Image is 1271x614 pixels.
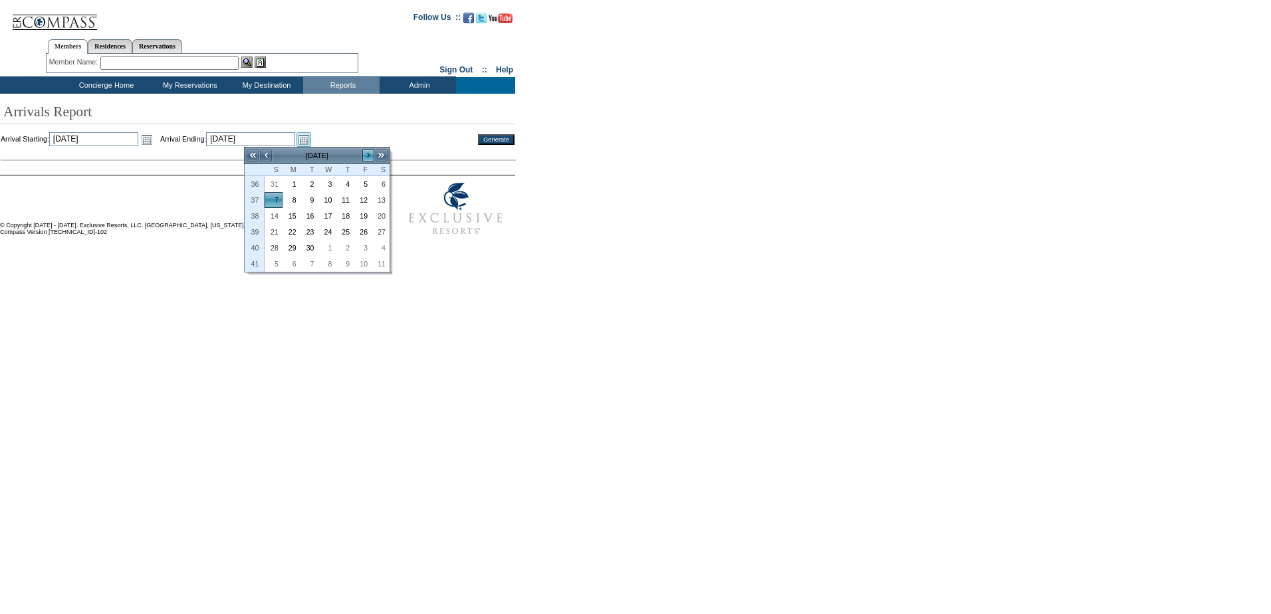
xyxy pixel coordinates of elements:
a: 30 [301,241,318,255]
a: 2 [336,241,353,255]
a: << [246,149,259,162]
a: Subscribe to our YouTube Channel [489,17,513,25]
th: 41 [245,256,265,272]
a: Help [496,65,513,74]
td: Monday, September 15, 2025 [283,208,300,224]
td: Wednesday, September 24, 2025 [318,224,336,240]
td: Wednesday, September 10, 2025 [318,192,336,208]
a: 29 [283,241,300,255]
th: Monday [283,164,300,176]
td: Sunday, September 07, 2025 [265,192,283,208]
th: 36 [245,176,265,192]
a: 22 [283,225,300,239]
th: Sunday [265,164,283,176]
a: 9 [301,193,318,207]
a: 31 [265,177,282,191]
td: Monday, September 08, 2025 [283,192,300,208]
td: Friday, October 03, 2025 [354,240,372,256]
th: 40 [245,240,265,256]
a: 12 [354,193,371,207]
td: My Reservations [150,77,227,94]
th: Saturday [372,164,390,176]
a: Open the calendar popup. [296,132,311,147]
td: Saturday, September 13, 2025 [372,192,390,208]
td: Tuesday, September 30, 2025 [300,240,318,256]
th: 37 [245,192,265,208]
td: Thursday, September 04, 2025 [336,176,354,192]
span: :: [482,65,487,74]
a: 5 [265,256,282,271]
td: Arrival Starting: Arrival Ending: [1,132,460,147]
td: Thursday, September 25, 2025 [336,224,354,240]
img: View [241,56,253,68]
a: 24 [319,225,336,239]
td: Monday, September 29, 2025 [283,240,300,256]
th: Tuesday [300,164,318,176]
a: 25 [336,225,353,239]
a: 10 [319,193,336,207]
img: Exclusive Resorts [396,175,515,242]
td: [DATE] [273,148,362,163]
td: Saturday, September 20, 2025 [372,208,390,224]
td: Monday, September 22, 2025 [283,224,300,240]
a: 1 [319,241,336,255]
td: Wednesday, September 03, 2025 [318,176,336,192]
td: Saturday, September 27, 2025 [372,224,390,240]
a: 28 [265,241,282,255]
th: 39 [245,224,265,240]
a: 6 [283,256,300,271]
td: Follow Us :: [413,11,461,27]
td: Thursday, October 02, 2025 [336,240,354,256]
td: Saturday, October 11, 2025 [372,256,390,272]
a: 23 [301,225,318,239]
img: Follow us on Twitter [476,13,487,23]
td: My Destination [227,77,303,94]
th: Friday [354,164,372,176]
a: < [259,149,273,162]
a: Sign Out [439,65,473,74]
a: 13 [372,193,389,207]
a: 1 [283,177,300,191]
a: 17 [319,209,336,223]
div: Member Name: [49,56,100,68]
a: 5 [354,177,371,191]
th: Wednesday [318,164,336,176]
a: 3 [319,177,336,191]
a: Residences [88,39,132,53]
td: Tuesday, September 23, 2025 [300,224,318,240]
a: Open the calendar popup. [140,132,154,147]
td: Wednesday, October 01, 2025 [318,240,336,256]
a: 6 [372,177,389,191]
td: Reports [303,77,380,94]
td: Tuesday, October 07, 2025 [300,256,318,272]
img: Compass Home [11,3,98,31]
a: 26 [354,225,371,239]
td: Monday, October 06, 2025 [283,256,300,272]
td: Friday, September 05, 2025 [354,176,372,192]
td: Sunday, September 14, 2025 [265,208,283,224]
img: Reservations [255,56,266,68]
td: Friday, September 19, 2025 [354,208,372,224]
td: Sunday, October 05, 2025 [265,256,283,272]
a: 9 [336,256,353,271]
a: 14 [265,209,282,223]
td: Admin [380,77,456,94]
a: 8 [319,256,336,271]
td: Concierge Home [59,77,150,94]
a: 4 [336,177,353,191]
a: 3 [354,241,371,255]
td: Thursday, September 18, 2025 [336,208,354,224]
td: Tuesday, September 02, 2025 [300,176,318,192]
a: 16 [301,209,318,223]
a: 7 [265,193,282,207]
td: Monday, September 01, 2025 [283,176,300,192]
a: 15 [283,209,300,223]
td: Tuesday, September 16, 2025 [300,208,318,224]
a: 20 [372,209,389,223]
a: 8 [283,193,300,207]
a: 10 [354,256,371,271]
a: Follow us on Twitter [476,17,487,25]
input: Generate [478,134,515,145]
img: Become our fan on Facebook [463,13,474,23]
td: Sunday, August 31, 2025 [265,176,283,192]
